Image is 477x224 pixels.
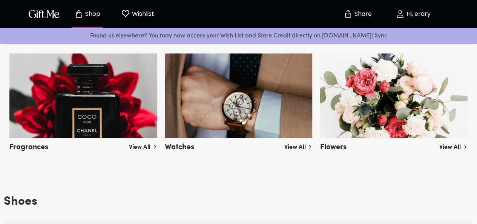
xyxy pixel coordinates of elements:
[9,53,157,138] img: fragrances_others.png
[27,8,61,19] img: GiftMe Logo
[374,33,387,39] a: Sync
[320,139,346,152] h5: Flowers
[9,139,48,152] h5: Fragrances
[9,132,157,150] a: Fragrances
[353,11,372,17] p: Share
[130,9,154,19] p: Wishlist
[83,11,100,17] p: Shop
[439,139,468,151] a: View All
[375,2,451,26] button: Hi, erary
[26,9,62,19] button: GiftMe Logo
[6,31,471,41] p: Found us elsewhere? You may now access your Wish List and Store Credit directly on [DOMAIN_NAME]!
[165,132,313,150] a: Watches
[284,139,312,151] a: View All
[344,1,371,27] button: Share
[405,11,431,17] p: Hi, erary
[129,139,157,151] a: View All
[4,191,37,212] h3: Shoes
[320,53,468,138] img: flowers.png
[344,9,353,19] img: secure
[66,2,108,26] button: Store page
[165,53,313,138] img: watches_others.png
[117,2,158,26] button: Wishlist page
[165,139,194,152] h5: Watches
[320,132,468,150] a: Flowers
